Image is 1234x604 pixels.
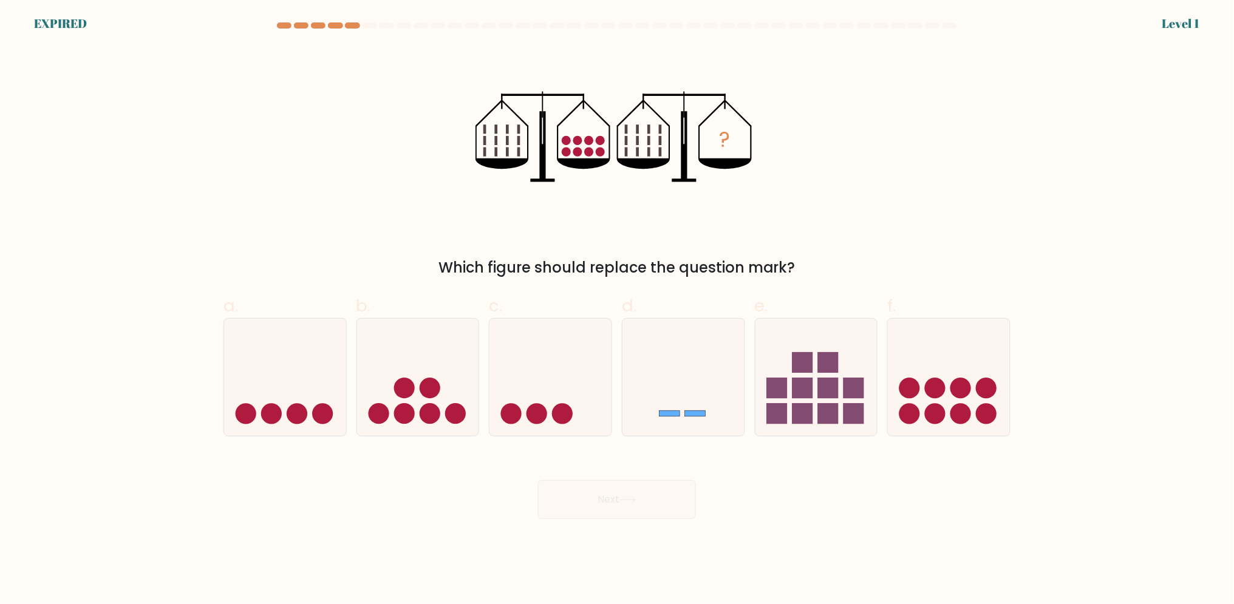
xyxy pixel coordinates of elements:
div: Which figure should replace the question mark? [231,257,1003,279]
span: f. [887,294,896,317]
span: c. [489,294,502,317]
div: Level 1 [1162,15,1200,33]
span: b. [356,294,371,317]
div: EXPIRED [34,15,87,33]
tspan: ? [720,125,731,155]
span: d. [622,294,636,317]
span: e. [755,294,768,317]
span: a. [223,294,238,317]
